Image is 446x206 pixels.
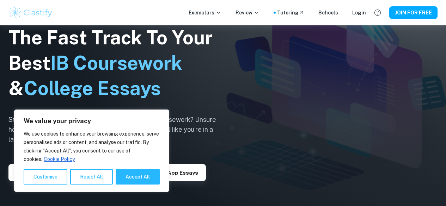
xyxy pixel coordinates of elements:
[352,9,366,17] a: Login
[24,77,161,99] span: College Essays
[14,110,169,192] div: We value your privacy
[8,6,53,20] img: Clastify logo
[116,169,160,185] button: Accept All
[43,156,75,162] a: Cookie Policy
[236,9,259,17] p: Review
[189,9,221,17] p: Exemplars
[372,7,384,19] button: Help and Feedback
[24,117,160,125] p: We value your privacy
[389,6,438,19] button: JOIN FOR FREE
[277,9,304,17] a: Tutoring
[318,9,338,17] a: Schools
[70,169,113,185] button: Reject All
[8,115,227,144] h6: Struggling to navigate the complexities of your IB coursework? Unsure how to write a standout col...
[8,164,54,181] button: Explore IAs
[8,169,54,176] a: Explore IAs
[8,25,227,101] h1: The Fast Track To Your Best &
[50,52,182,74] span: IB Coursework
[24,169,67,185] button: Customise
[24,130,160,163] p: We use cookies to enhance your browsing experience, serve personalised ads or content, and analys...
